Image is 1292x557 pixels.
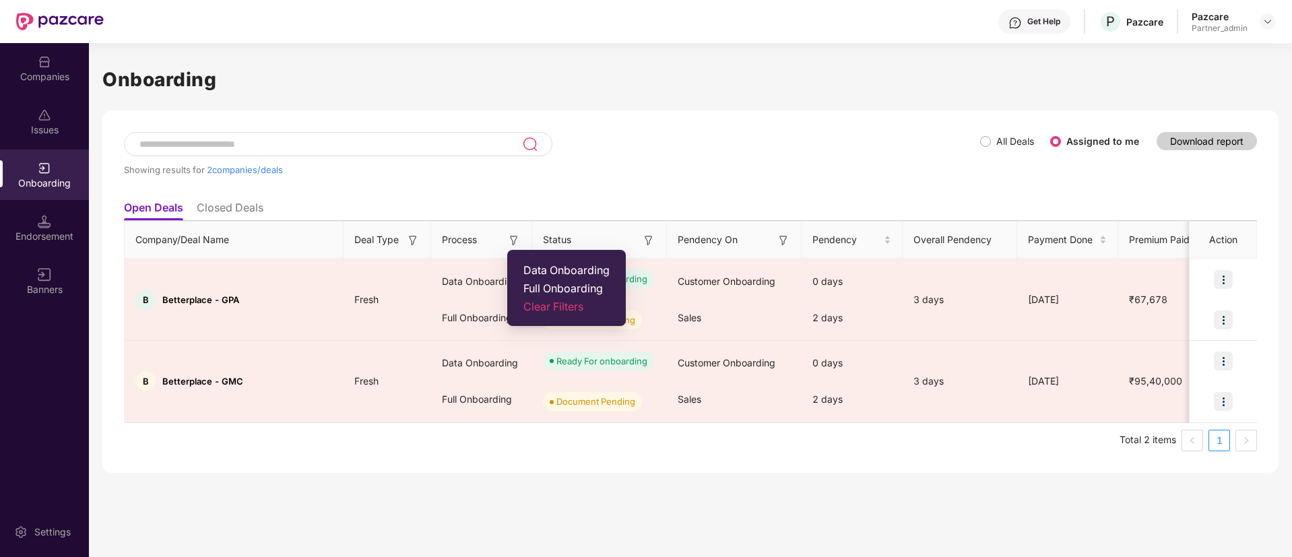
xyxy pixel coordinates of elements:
[1190,222,1257,259] th: Action
[125,222,344,259] th: Company/Deal Name
[812,232,881,247] span: Pendency
[523,300,610,313] span: Clear Filters
[1017,292,1118,307] div: [DATE]
[903,222,1017,259] th: Overall Pendency
[1126,15,1163,28] div: Pazcare
[1192,10,1248,23] div: Pazcare
[802,263,903,300] div: 0 days
[777,234,790,247] img: svg+xml;base64,PHN2ZyB3aWR0aD0iMTYiIGhlaWdodD0iMTYiIHZpZXdCb3g9IjAgMCAxNiAxNiIgZmlsbD0ibm9uZSIgeG...
[523,263,610,277] span: Data Onboarding
[678,393,701,405] span: Sales
[344,294,389,305] span: Fresh
[523,282,610,295] span: Full Onboarding
[102,65,1279,94] h1: Onboarding
[1118,222,1206,259] th: Premium Paid
[543,232,571,247] span: Status
[38,215,51,228] img: svg+xml;base64,PHN2ZyB3aWR0aD0iMTQuNSIgaGVpZ2h0PSIxNC41IiB2aWV3Qm94PSIwIDAgMTYgMTYiIGZpbGw9Im5vbm...
[1242,436,1250,445] span: right
[996,135,1034,147] label: All Deals
[1028,232,1097,247] span: Payment Done
[124,201,183,220] li: Open Deals
[344,375,389,387] span: Fresh
[162,294,239,305] span: Betterplace - GPA
[1182,430,1203,451] li: Previous Page
[354,232,399,247] span: Deal Type
[1192,23,1248,34] div: Partner_admin
[802,222,903,259] th: Pendency
[802,345,903,381] div: 0 days
[135,371,156,391] div: B
[1214,352,1233,370] img: icon
[38,162,51,175] img: svg+xml;base64,PHN2ZyB3aWR0aD0iMjAiIGhlaWdodD0iMjAiIHZpZXdCb3g9IjAgMCAyMCAyMCIgZmlsbD0ibm9uZSIgeG...
[678,357,775,368] span: Customer Onboarding
[14,525,28,539] img: svg+xml;base64,PHN2ZyBpZD0iU2V0dGluZy0yMHgyMCIgeG1sbnM9Imh0dHA6Ly93d3cudzMub3JnLzIwMDAvc3ZnIiB3aW...
[1027,16,1060,27] div: Get Help
[135,290,156,310] div: B
[1208,430,1230,451] li: 1
[1120,430,1176,451] li: Total 2 items
[38,268,51,282] img: svg+xml;base64,PHN2ZyB3aWR0aD0iMTYiIGhlaWdodD0iMTYiIHZpZXdCb3g9IjAgMCAxNiAxNiIgZmlsbD0ibm9uZSIgeG...
[1182,430,1203,451] button: left
[1008,16,1022,30] img: svg+xml;base64,PHN2ZyBpZD0iSGVscC0zMngzMiIgeG1sbnM9Imh0dHA6Ly93d3cudzMub3JnLzIwMDAvc3ZnIiB3aWR0aD...
[16,13,104,30] img: New Pazcare Logo
[30,525,75,539] div: Settings
[556,354,647,368] div: Ready For onboarding
[124,164,980,175] div: Showing results for
[406,234,420,247] img: svg+xml;base64,PHN2ZyB3aWR0aD0iMTYiIGhlaWdodD0iMTYiIHZpZXdCb3g9IjAgMCAxNiAxNiIgZmlsbD0ibm9uZSIgeG...
[1214,270,1233,289] img: icon
[678,275,775,287] span: Customer Onboarding
[162,376,243,387] span: Betterplace - GMC
[507,234,521,247] img: svg+xml;base64,PHN2ZyB3aWR0aD0iMTYiIGhlaWdodD0iMTYiIHZpZXdCb3g9IjAgMCAxNiAxNiIgZmlsbD0ibm9uZSIgeG...
[1106,13,1115,30] span: P
[431,300,532,336] div: Full Onboarding
[431,263,532,300] div: Data Onboarding
[1157,132,1257,150] button: Download report
[431,345,532,381] div: Data Onboarding
[1209,430,1229,451] a: 1
[678,232,738,247] span: Pendency On
[903,374,1017,389] div: 3 days
[442,232,477,247] span: Process
[802,300,903,336] div: 2 days
[1017,374,1118,389] div: [DATE]
[431,381,532,418] div: Full Onboarding
[1262,16,1273,27] img: svg+xml;base64,PHN2ZyBpZD0iRHJvcGRvd24tMzJ4MzIiIHhtbG5zPSJodHRwOi8vd3d3LnczLm9yZy8yMDAwL3N2ZyIgd2...
[1118,294,1178,305] span: ₹67,678
[903,292,1017,307] div: 3 days
[1235,430,1257,451] button: right
[522,136,538,152] img: svg+xml;base64,PHN2ZyB3aWR0aD0iMjQiIGhlaWdodD0iMjUiIHZpZXdCb3g9IjAgMCAyNCAyNSIgZmlsbD0ibm9uZSIgeG...
[642,234,655,247] img: svg+xml;base64,PHN2ZyB3aWR0aD0iMTYiIGhlaWdodD0iMTYiIHZpZXdCb3g9IjAgMCAxNiAxNiIgZmlsbD0ibm9uZSIgeG...
[1188,436,1196,445] span: left
[1017,222,1118,259] th: Payment Done
[1235,430,1257,451] li: Next Page
[556,395,635,408] div: Document Pending
[38,55,51,69] img: svg+xml;base64,PHN2ZyBpZD0iQ29tcGFuaWVzIiB4bWxucz0iaHR0cDovL3d3dy53My5vcmcvMjAwMC9zdmciIHdpZHRoPS...
[1118,375,1193,387] span: ₹95,40,000
[207,164,283,175] span: 2 companies/deals
[1214,310,1233,329] img: icon
[1066,135,1139,147] label: Assigned to me
[197,201,263,220] li: Closed Deals
[38,108,51,122] img: svg+xml;base64,PHN2ZyBpZD0iSXNzdWVzX2Rpc2FibGVkIiB4bWxucz0iaHR0cDovL3d3dy53My5vcmcvMjAwMC9zdmciIH...
[802,381,903,418] div: 2 days
[1214,392,1233,411] img: icon
[678,312,701,323] span: Sales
